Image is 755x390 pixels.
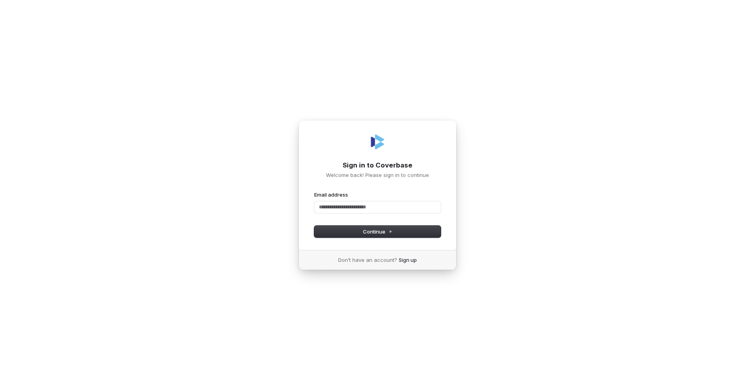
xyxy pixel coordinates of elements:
label: Email address [314,191,348,198]
p: Welcome back! Please sign in to continue [314,171,441,178]
span: Continue [363,228,392,235]
img: Coverbase [368,132,387,151]
a: Sign up [399,256,417,263]
button: Continue [314,226,441,237]
h1: Sign in to Coverbase [314,161,441,170]
span: Don’t have an account? [338,256,397,263]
